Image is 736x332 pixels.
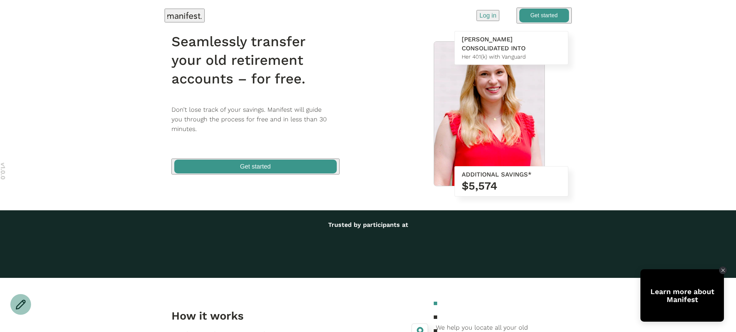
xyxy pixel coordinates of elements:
[462,179,561,193] h3: $5,574
[517,8,572,23] button: Get started
[462,53,561,61] div: Her 401(k) with Vanguard
[640,269,724,322] div: Tolstoy bubble widget
[462,170,561,179] div: ADDITIONAL SAVINGS*
[640,269,724,322] div: Open Tolstoy widget
[477,10,499,21] button: Log in
[171,32,349,88] h1: Seamlessly transfer your old retirement accounts – for free.
[171,105,349,134] p: Don’t lose track of your savings. Manifest will guide you through the process for free and in les...
[171,159,340,174] button: Get started
[434,42,544,189] img: Meredith
[462,35,561,53] div: [PERSON_NAME] CONSOLIDATED INTO
[171,309,326,323] h3: How it works
[479,11,496,20] p: Log in
[640,288,724,303] div: Learn more about Manifest
[719,266,727,274] div: Close Tolstoy widget
[640,269,724,322] div: Open Tolstoy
